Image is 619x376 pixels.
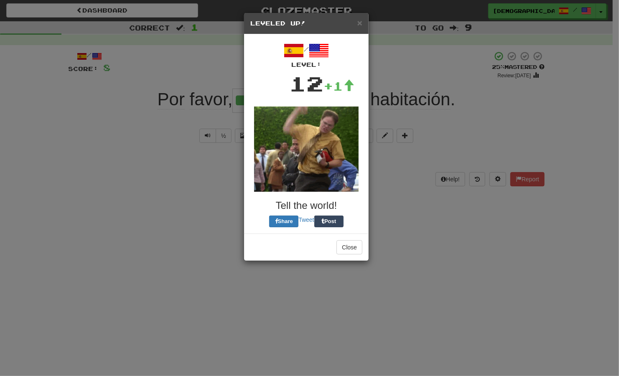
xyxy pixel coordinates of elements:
span: × [357,18,362,28]
button: Share [269,216,298,227]
a: Tweet [298,216,314,223]
div: 12 [289,69,324,98]
h3: Tell the world! [250,200,362,211]
button: Close [336,240,362,254]
button: Close [357,18,362,27]
div: Level: [250,61,362,69]
button: Post [314,216,344,227]
img: dwight-38fd9167b88c7212ef5e57fe3c23d517be8a6295dbcd4b80f87bd2b6bd7e5025.gif [254,107,359,192]
div: / [250,41,362,69]
h5: Leveled Up! [250,19,362,28]
div: +1 [324,78,354,94]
